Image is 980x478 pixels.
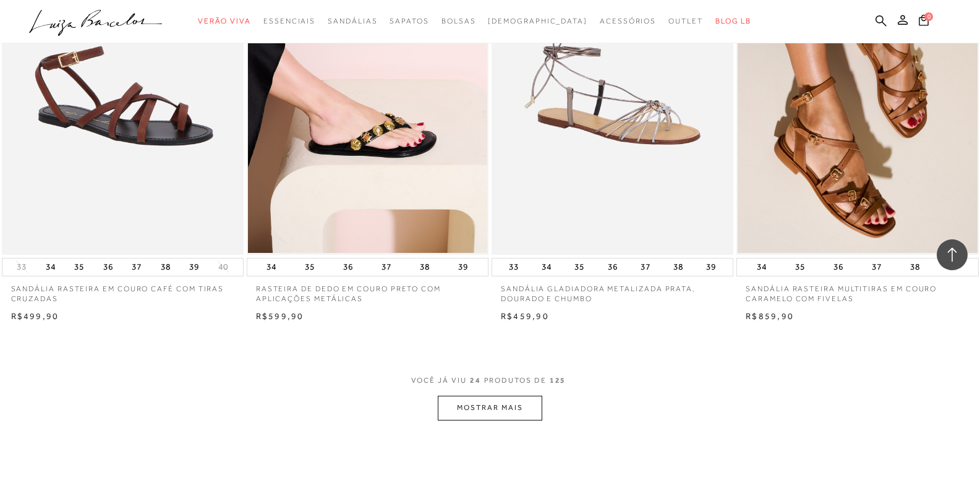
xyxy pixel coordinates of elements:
button: 38 [416,258,433,276]
button: 35 [70,258,88,276]
a: categoryNavScreenReaderText [600,10,656,33]
span: 24 [470,376,481,385]
a: SANDÁLIA RASTEIRA MULTITIRAS EM COURO CARAMELO COM FIVELAS [736,276,978,305]
button: 36 [339,258,357,276]
button: 35 [791,258,809,276]
span: [DEMOGRAPHIC_DATA] [488,17,587,25]
a: categoryNavScreenReaderText [263,10,315,33]
span: 0 [924,12,933,21]
button: 33 [505,258,522,276]
button: 34 [538,258,555,276]
button: 39 [454,258,472,276]
span: R$459,90 [501,311,549,321]
button: 35 [301,258,318,276]
button: 36 [604,258,621,276]
span: Essenciais [263,17,315,25]
button: 36 [830,258,847,276]
a: categoryNavScreenReaderText [390,10,428,33]
button: 38 [157,258,174,276]
button: 40 [215,261,232,273]
button: MOSTRAR MAIS [438,396,542,420]
button: 37 [378,258,395,276]
span: VOCÊ JÁ VIU PRODUTOS DE [411,376,569,385]
button: 36 [100,258,117,276]
button: 35 [571,258,588,276]
span: R$499,90 [11,311,59,321]
button: 34 [42,258,59,276]
button: 34 [753,258,770,276]
span: BLOG LB [715,17,751,25]
span: R$859,90 [746,311,794,321]
span: Outlet [668,17,703,25]
a: categoryNavScreenReaderText [198,10,251,33]
a: SANDÁLIA GLADIADORA METALIZADA PRATA, DOURADO E CHUMBO [492,276,733,305]
button: 34 [263,258,280,276]
button: 37 [868,258,885,276]
a: categoryNavScreenReaderText [441,10,476,33]
button: 38 [670,258,687,276]
button: 38 [906,258,924,276]
button: 39 [702,258,720,276]
span: Bolsas [441,17,476,25]
a: categoryNavScreenReaderText [328,10,377,33]
span: Sandálias [328,17,377,25]
a: RASTEIRA DE DEDO EM COURO PRETO COM APLICAÇÕES METÁLICAS [247,276,488,305]
a: noSubCategoriesText [488,10,587,33]
button: 0 [915,14,932,30]
button: 37 [128,258,145,276]
button: 33 [13,261,30,273]
span: Verão Viva [198,17,251,25]
span: R$599,90 [256,311,304,321]
button: 39 [185,258,203,276]
button: 37 [637,258,654,276]
a: SANDÁLIA RASTEIRA EM COURO CAFÉ COM TIRAS CRUZADAS [2,276,244,305]
a: BLOG LB [715,10,751,33]
span: Sapatos [390,17,428,25]
span: Acessórios [600,17,656,25]
span: 125 [550,376,566,385]
a: categoryNavScreenReaderText [668,10,703,33]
